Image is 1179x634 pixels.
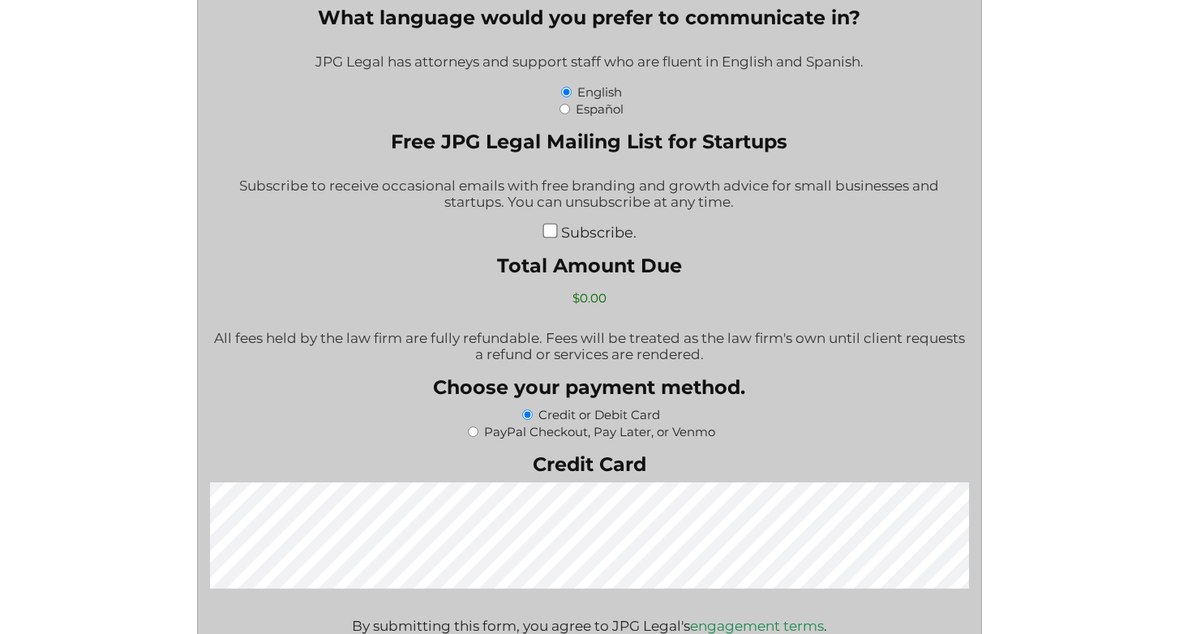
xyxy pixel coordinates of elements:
label: Credit Card [210,452,969,476]
label: Credit or Debit Card [538,407,660,422]
label: PayPal Checkout, Pay Later, or Venmo [484,424,715,439]
legend: Choose your payment method. [433,375,745,399]
div: JPG Legal has attorneys and support staff who are fluent in English and Spanish. [210,43,969,83]
label: English [577,84,622,100]
label: Español [576,101,624,117]
p: All fees held by the law firm are fully refundable. Fees will be treated as the law firm's own un... [210,330,969,362]
div: By submitting this form, you agree to JPG Legal's . [352,602,827,634]
a: engagement terms [690,618,824,634]
legend: Free JPG Legal Mailing List for Startups [391,130,787,153]
label: Total Amount Due [210,254,969,277]
div: Subscribe to receive occasional emails with free branding and growth advice for small businesses ... [210,167,969,223]
label: Subscribe. [561,224,637,241]
legend: What language would you prefer to communicate in? [318,6,860,29]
